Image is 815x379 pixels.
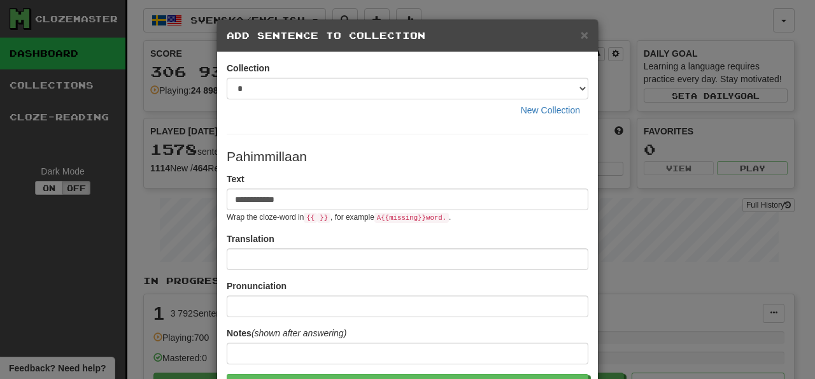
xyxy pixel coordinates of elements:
label: Pronunciation [227,280,287,292]
h5: Add Sentence to Collection [227,29,588,42]
label: Collection [227,62,270,75]
span: × [581,27,588,42]
code: {{ [304,213,317,223]
code: }} [317,213,330,223]
label: Text [227,173,244,185]
small: Wrap the cloze-word in , for example . [227,213,451,222]
label: Translation [227,232,274,245]
label: Notes [227,327,346,340]
p: Pahimmillaan [227,147,588,166]
code: A {{ missing }} word. [374,213,449,223]
em: (shown after answering) [252,328,346,338]
button: Close [581,28,588,41]
button: New Collection [513,99,588,121]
